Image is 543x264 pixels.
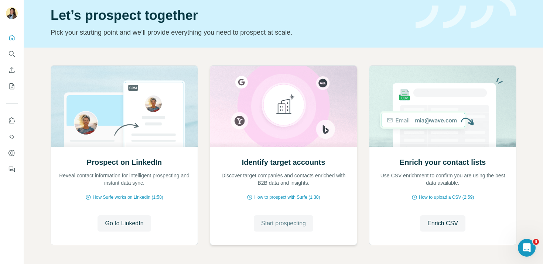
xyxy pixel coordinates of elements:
[261,219,306,228] span: Start prospecting
[6,47,18,60] button: Search
[210,66,357,147] img: Identify target accounts
[377,172,509,187] p: Use CSV enrichment to confirm you are using the best data available.
[105,219,143,228] span: Go to LinkedIn
[419,194,474,201] span: How to upload a CSV (2:59)
[6,63,18,77] button: Enrich CSV
[242,157,325,167] h2: Identify target accounts
[6,146,18,160] button: Dashboard
[427,219,458,228] span: Enrich CSV
[98,215,151,232] button: Go to LinkedIn
[93,194,163,201] span: How Surfe works on LinkedIn (1:58)
[6,163,18,176] button: Feedback
[218,172,349,187] p: Discover target companies and contacts enriched with B2B data and insights.
[6,80,18,93] button: My lists
[6,7,18,19] img: Avatar
[400,157,486,167] h2: Enrich your contact lists
[420,215,465,232] button: Enrich CSV
[254,194,320,201] span: How to prospect with Surfe (1:30)
[6,114,18,127] button: Use Surfe on LinkedIn
[369,66,516,147] img: Enrich your contact lists
[254,215,313,232] button: Start prospecting
[87,157,162,167] h2: Prospect on LinkedIn
[51,27,407,38] p: Pick your starting point and we’ll provide everything you need to prospect at scale.
[51,8,407,23] h1: Let’s prospect together
[6,130,18,143] button: Use Surfe API
[6,31,18,44] button: Quick start
[58,172,190,187] p: Reveal contact information for intelligent prospecting and instant data sync.
[51,66,198,147] img: Prospect on LinkedIn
